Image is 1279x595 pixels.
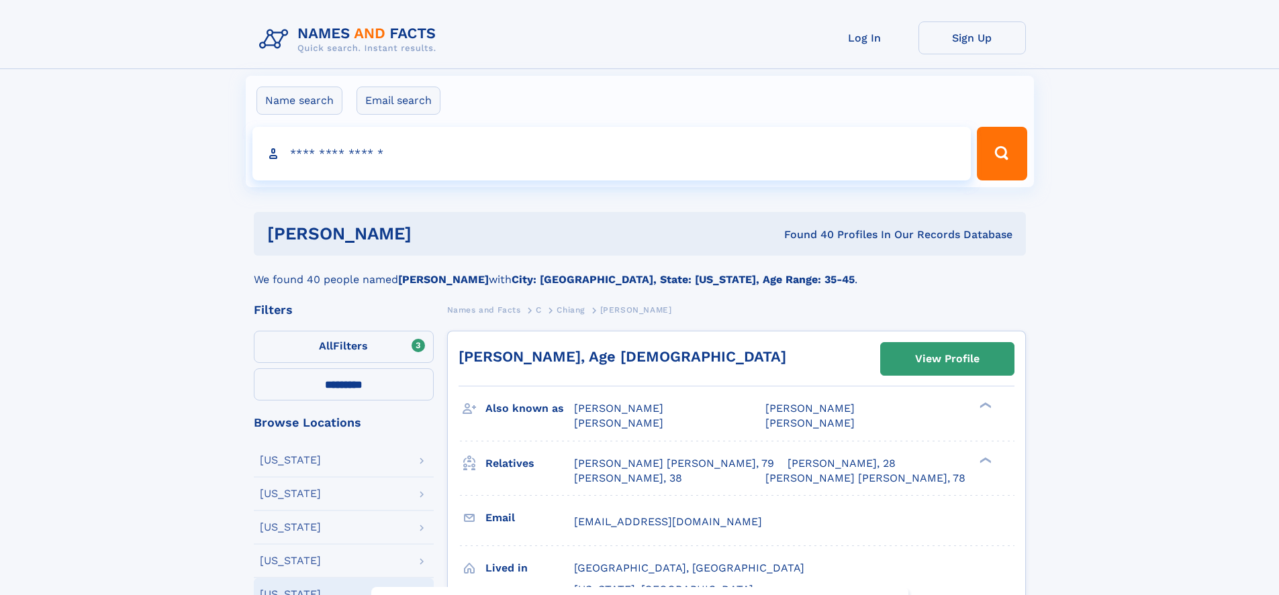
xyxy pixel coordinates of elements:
[574,456,774,471] a: [PERSON_NAME] [PERSON_NAME], 79
[260,522,321,533] div: [US_STATE]
[977,127,1027,180] button: Search Button
[357,87,440,115] label: Email search
[536,301,542,318] a: C
[765,417,855,429] span: [PERSON_NAME]
[267,225,598,242] h1: [PERSON_NAME]
[252,127,972,180] input: search input
[459,348,786,365] a: [PERSON_NAME], Age [DEMOGRAPHIC_DATA]
[254,331,434,363] label: Filters
[512,273,855,286] b: City: [GEOGRAPHIC_DATA], State: [US_STATE], Age Range: 35-45
[256,87,342,115] label: Name search
[485,452,574,475] h3: Relatives
[600,305,672,315] span: [PERSON_NAME]
[811,21,918,54] a: Log In
[319,339,333,352] span: All
[536,305,542,315] span: C
[976,455,992,464] div: ❯
[918,21,1026,54] a: Sign Up
[574,515,762,528] span: [EMAIL_ADDRESS][DOMAIN_NAME]
[598,227,1012,242] div: Found 40 Profiles In Our Records Database
[574,402,663,415] span: [PERSON_NAME]
[574,471,682,486] a: [PERSON_NAME], 38
[398,273,489,286] b: [PERSON_NAME]
[254,417,434,429] div: Browse Locations
[260,555,321,566] div: [US_STATE]
[765,402,855,415] span: [PERSON_NAME]
[915,343,980,374] div: View Profile
[485,397,574,420] h3: Also known as
[557,305,585,315] span: Chiang
[574,561,804,574] span: [GEOGRAPHIC_DATA], [GEOGRAPHIC_DATA]
[447,301,521,318] a: Names and Facts
[260,488,321,499] div: [US_STATE]
[254,21,447,58] img: Logo Names and Facts
[881,343,1014,375] a: View Profile
[260,455,321,466] div: [US_STATE]
[574,417,663,429] span: [PERSON_NAME]
[485,506,574,529] h3: Email
[254,304,434,316] div: Filters
[788,456,896,471] a: [PERSON_NAME], 28
[485,557,574,580] h3: Lived in
[765,471,965,486] a: [PERSON_NAME] [PERSON_NAME], 78
[976,401,992,410] div: ❯
[254,256,1026,288] div: We found 40 people named with .
[557,301,585,318] a: Chiang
